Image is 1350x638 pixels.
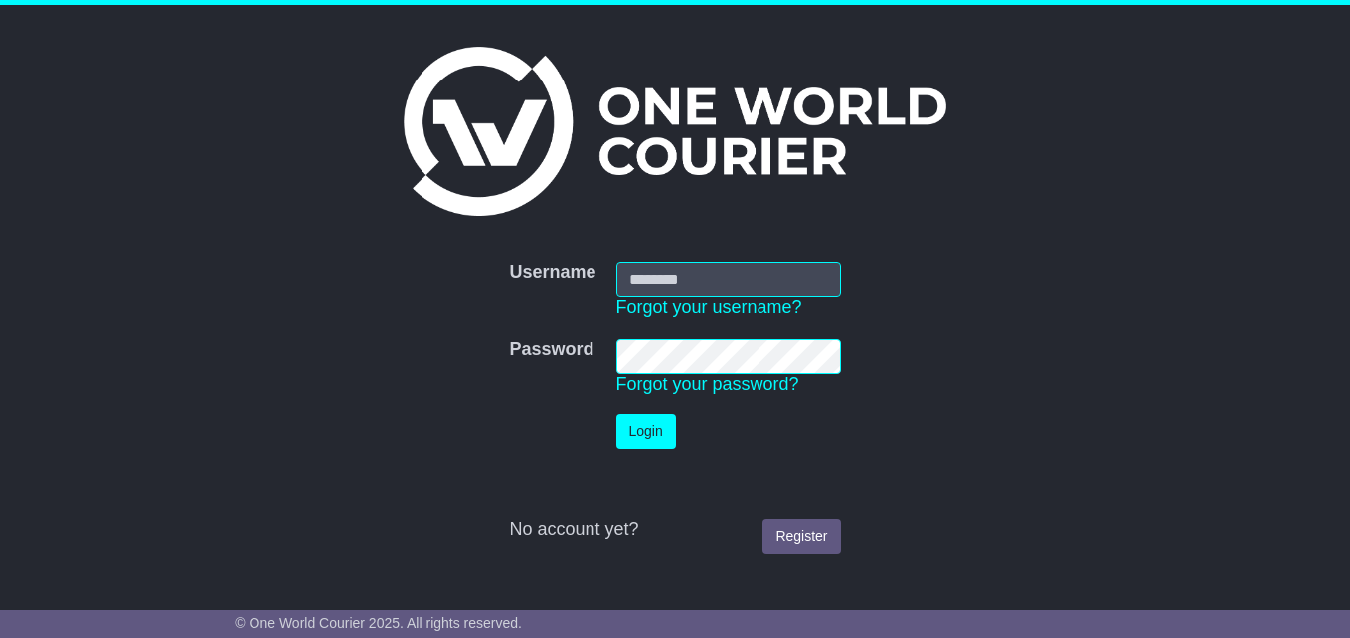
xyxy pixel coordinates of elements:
[509,262,595,284] label: Username
[235,615,522,631] span: © One World Courier 2025. All rights reserved.
[616,297,802,317] a: Forgot your username?
[509,519,840,541] div: No account yet?
[762,519,840,554] a: Register
[404,47,946,216] img: One World
[509,339,593,361] label: Password
[616,414,676,449] button: Login
[616,374,799,394] a: Forgot your password?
